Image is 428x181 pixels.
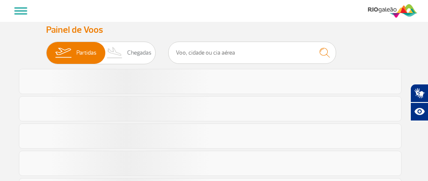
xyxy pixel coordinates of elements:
img: slider-embarque [50,42,76,64]
span: Chegadas [127,42,151,64]
input: Voo, cidade ou cia aérea [168,42,336,64]
button: Abrir tradutor de língua de sinais. [410,84,428,102]
span: Partidas [76,42,97,64]
h3: Painel de Voos [46,24,382,35]
img: slider-desembarque [102,42,127,64]
button: Abrir recursos assistivos. [410,102,428,121]
div: Plugin de acessibilidade da Hand Talk. [410,84,428,121]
